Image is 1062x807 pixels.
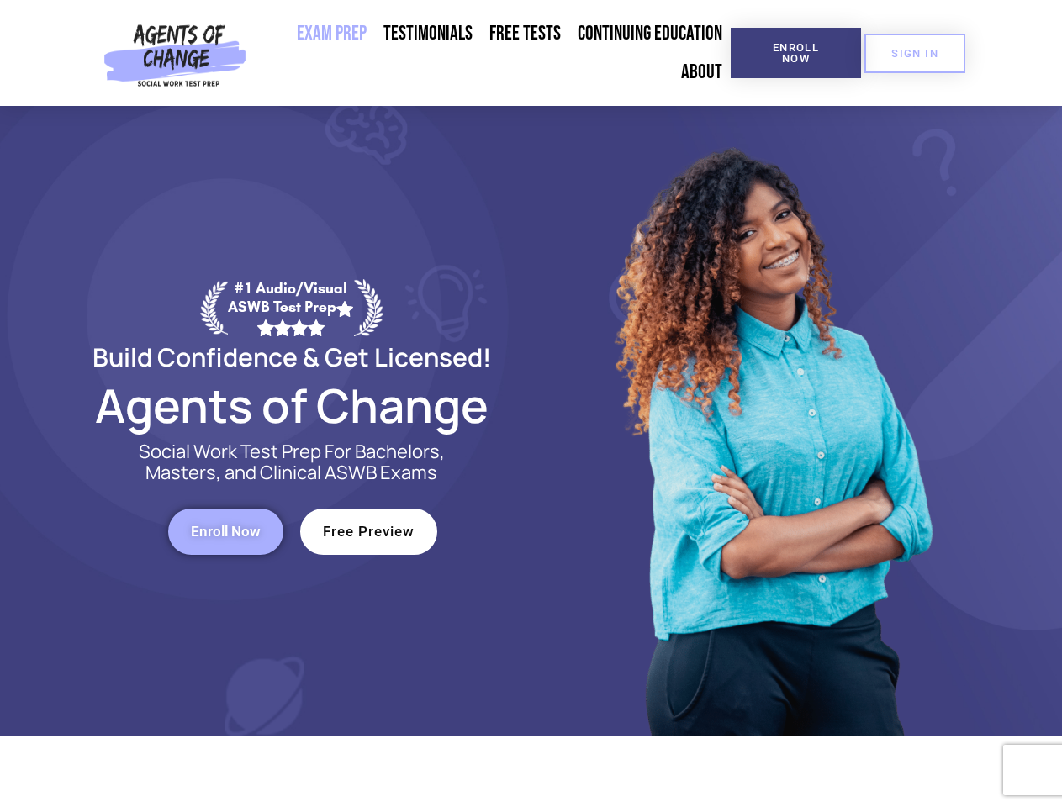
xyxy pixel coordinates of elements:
img: Website Image 1 (1) [603,106,939,736]
p: Social Work Test Prep For Bachelors, Masters, and Clinical ASWB Exams [119,441,464,483]
nav: Menu [253,14,731,92]
h2: Agents of Change [52,386,531,425]
div: #1 Audio/Visual ASWB Test Prep [228,279,354,335]
a: Continuing Education [569,14,731,53]
span: Enroll Now [758,42,834,64]
a: SIGN IN [864,34,965,73]
a: Free Tests [481,14,569,53]
span: Enroll Now [191,525,261,539]
span: Free Preview [323,525,415,539]
a: Enroll Now [731,28,861,78]
a: Enroll Now [168,509,283,555]
a: About [673,53,731,92]
a: Free Preview [300,509,437,555]
a: Testimonials [375,14,481,53]
h2: Build Confidence & Get Licensed! [52,345,531,369]
span: SIGN IN [891,48,938,59]
a: Exam Prep [288,14,375,53]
